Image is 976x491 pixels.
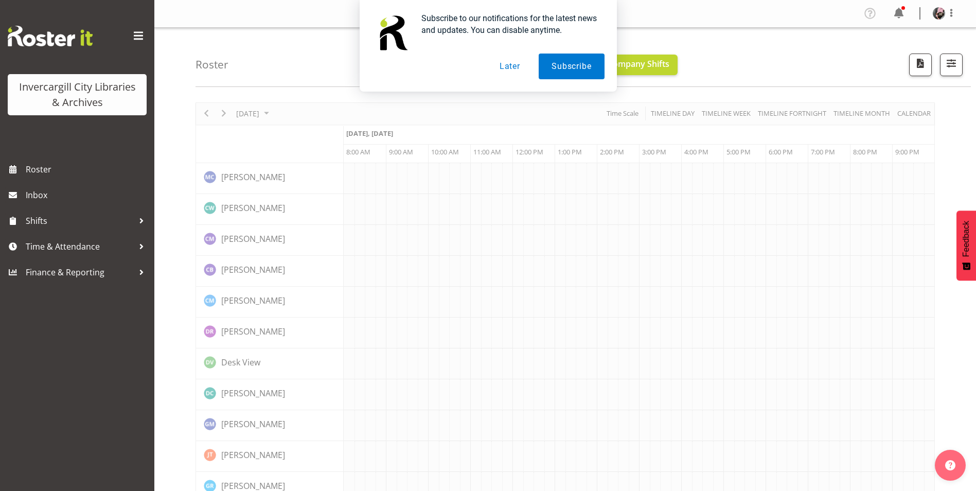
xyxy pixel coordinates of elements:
button: Later [487,54,533,79]
img: help-xxl-2.png [945,460,955,470]
span: Shifts [26,213,134,229]
span: Feedback [962,221,971,257]
div: Subscribe to our notifications for the latest news and updates. You can disable anytime. [413,12,605,36]
button: Subscribe [539,54,604,79]
button: Feedback - Show survey [956,211,976,280]
span: Roster [26,162,149,177]
img: notification icon [372,12,413,54]
div: Invercargill City Libraries & Archives [18,79,136,110]
span: Finance & Reporting [26,265,134,280]
span: Time & Attendance [26,239,134,254]
span: Inbox [26,187,149,203]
